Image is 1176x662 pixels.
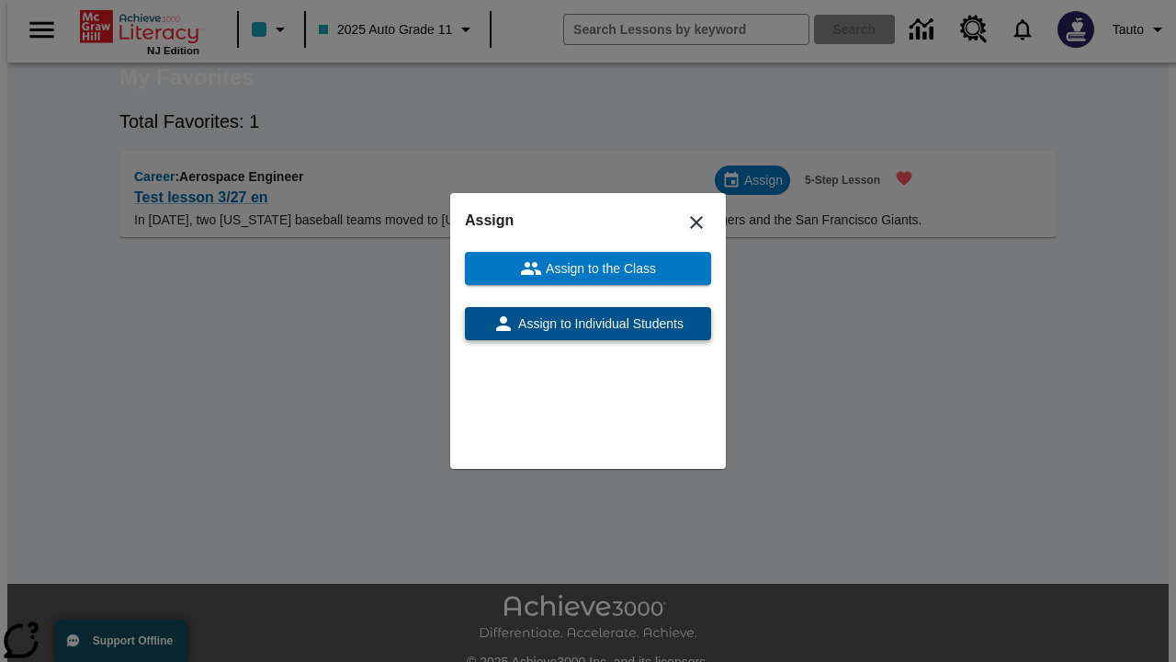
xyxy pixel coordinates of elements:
h6: Assign [465,208,711,234]
button: Assign to the Class [465,252,711,285]
button: Assign to Individual Students [465,307,711,340]
span: Assign to the Class [542,259,656,279]
span: Assign to Individual Students [514,314,684,334]
button: Close [674,200,718,245]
